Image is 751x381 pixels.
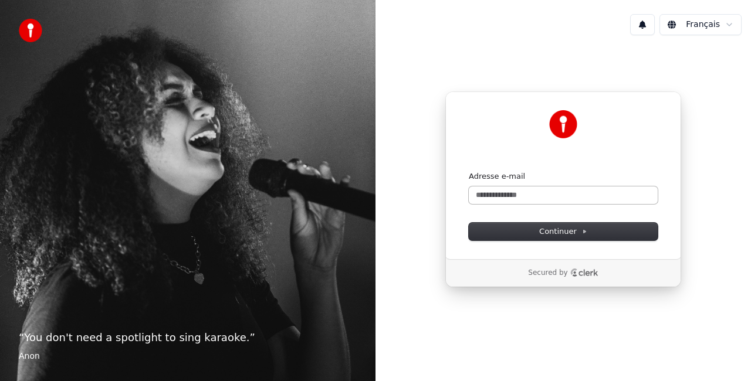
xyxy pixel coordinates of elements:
[469,171,525,182] label: Adresse e-mail
[19,351,357,362] footer: Anon
[570,268,598,277] a: Clerk logo
[19,329,357,346] p: “ You don't need a spotlight to sing karaoke. ”
[469,223,658,240] button: Continuer
[528,268,567,278] p: Secured by
[549,110,577,138] img: Youka
[539,226,587,237] span: Continuer
[19,19,42,42] img: youka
